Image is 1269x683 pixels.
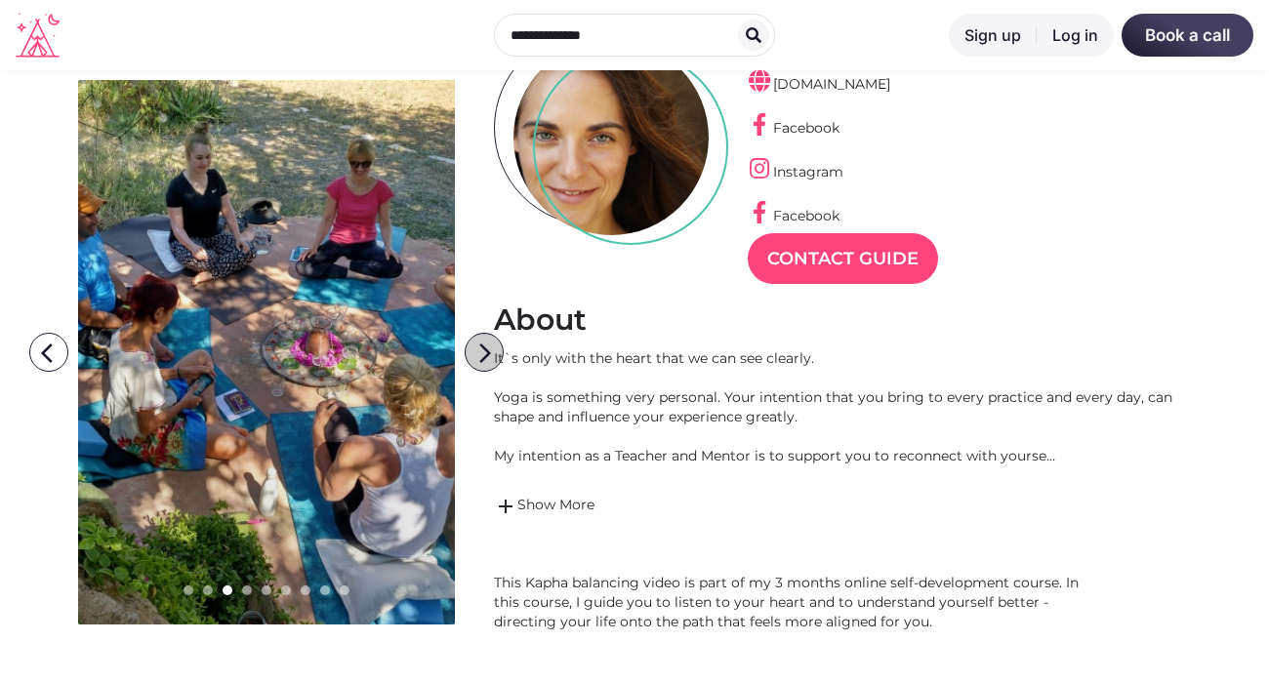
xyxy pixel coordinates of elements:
[494,495,1191,518] a: addShow More
[949,14,1037,57] a: Sign up
[748,119,839,137] a: Facebook
[494,573,1080,631] div: This Kapha balancing video is part of my 3 months online self-development course. In this course,...
[748,233,938,284] a: Contact Guide
[1122,14,1253,57] a: Book a call
[494,495,517,518] span: add
[748,75,890,93] a: [DOMAIN_NAME]
[33,334,72,373] i: arrow_back_ios
[748,207,839,224] a: Facebook
[466,334,505,373] i: arrow_forward_ios
[1037,14,1114,57] a: Log in
[494,301,1191,339] h2: About
[748,163,843,181] a: Instagram
[494,348,1191,465] div: It`s only with the heart that we can see clearly. Yoga is something very personal. Your intention...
